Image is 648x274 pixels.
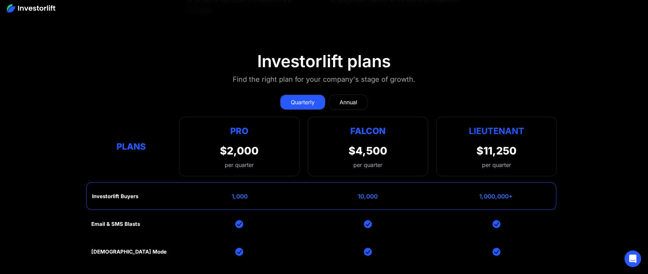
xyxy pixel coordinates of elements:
[291,98,315,106] div: Quarterly
[479,193,513,200] div: 1,000,000+
[233,74,415,85] div: Find the right plan for your company's stage of growth.
[92,193,138,200] div: Investorlift Buyers
[624,250,641,267] div: Open Intercom Messenger
[91,140,171,153] div: Plans
[353,161,382,169] div: per quarter
[220,144,259,157] div: $2,000
[220,124,259,138] div: Pro
[257,51,391,71] div: Investorlift plans
[476,144,517,157] div: $11,250
[482,161,511,169] div: per quarter
[350,124,386,138] div: Falcon
[232,193,248,200] div: 1,000
[349,144,387,157] div: $4,500
[340,98,357,106] div: Annual
[91,221,140,227] div: Email & SMS Blasts
[469,126,524,136] strong: Lieutenant
[358,193,378,200] div: 10,000
[220,161,259,169] div: per quarter
[91,249,167,255] div: [DEMOGRAPHIC_DATA] Mode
